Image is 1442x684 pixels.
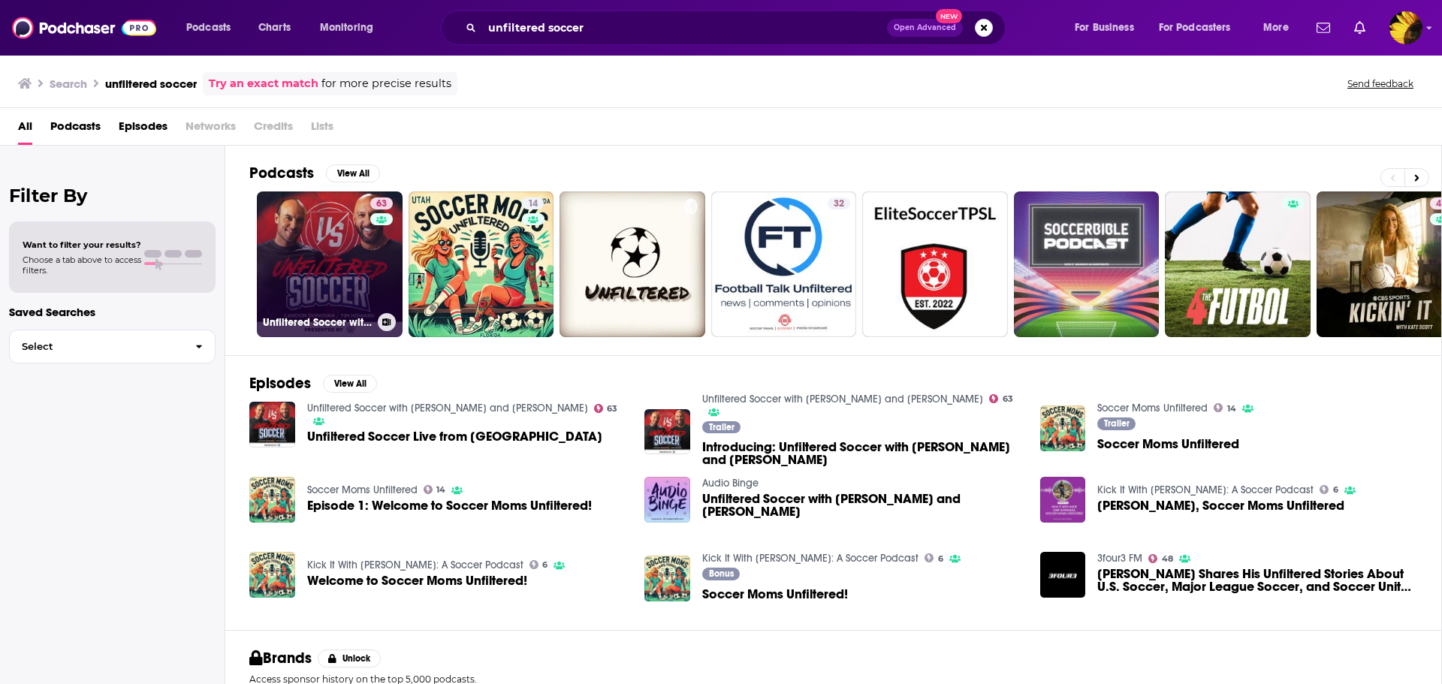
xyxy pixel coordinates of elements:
[249,402,295,447] a: Unfiltered Soccer Live from BMO Stadium
[828,197,850,209] a: 32
[644,477,690,523] img: Unfiltered Soccer with Landon Donovan and Tim Howard
[1214,403,1236,412] a: 14
[326,164,380,182] button: View All
[594,404,618,413] a: 63
[249,16,300,40] a: Charts
[209,75,318,92] a: Try an exact match
[522,197,544,209] a: 14
[258,17,291,38] span: Charts
[249,164,314,182] h2: Podcasts
[23,255,141,276] span: Choose a tab above to access filters.
[1253,16,1308,40] button: open menu
[1097,499,1344,512] a: Cari Gonzalez, Soccer Moms Unfiltered
[702,477,759,490] a: Audio Binge
[309,16,393,40] button: open menu
[307,430,602,443] a: Unfiltered Soccer Live from BMO Stadium
[1097,499,1344,512] span: [PERSON_NAME], Soccer Moms Unfiltered
[1097,484,1314,496] a: Kick It With Katie: A Soccer Podcast
[409,191,554,337] a: 14
[307,402,588,414] a: Unfiltered Soccer with Landon Donovan and Tim Howard
[370,197,393,209] a: 63
[436,487,445,493] span: 14
[50,114,101,145] a: Podcasts
[254,114,293,145] span: Credits
[249,374,377,393] a: EpisodesView All
[9,330,216,363] button: Select
[249,649,312,667] h2: Brands
[702,493,1022,518] span: Unfiltered Soccer with [PERSON_NAME] and [PERSON_NAME]
[938,556,943,562] span: 6
[18,114,32,145] a: All
[1149,16,1253,40] button: open menu
[1320,485,1338,494] a: 6
[702,588,848,601] a: Soccer Moms Unfiltered!
[323,375,377,393] button: View All
[307,484,418,496] a: Soccer Moms Unfiltered
[709,569,734,578] span: Bonus
[1097,438,1239,450] a: Soccer Moms Unfiltered
[482,16,887,40] input: Search podcasts, credits, & more...
[1097,402,1208,414] a: Soccer Moms Unfiltered
[1227,405,1236,412] span: 14
[1104,419,1130,428] span: Trailer
[1162,556,1173,562] span: 48
[176,16,250,40] button: open menu
[1064,16,1153,40] button: open menu
[307,430,602,443] span: Unfiltered Soccer Live from [GEOGRAPHIC_DATA]
[644,409,690,455] img: Introducing: Unfiltered Soccer with Landon Donovan and Tim Howard
[249,552,295,598] img: Welcome to Soccer Moms Unfiltered!
[542,562,548,568] span: 6
[1348,15,1371,41] a: Show notifications dropdown
[320,17,373,38] span: Monitoring
[1389,11,1422,44] button: Show profile menu
[186,17,231,38] span: Podcasts
[644,556,690,601] img: Soccer Moms Unfiltered!
[989,394,1013,403] a: 63
[1333,487,1338,493] span: 6
[1040,552,1086,598] img: Rocco Commisso Shares His Unfiltered Stories About U.S. Soccer, Major League Soccer, and Soccer U...
[119,114,167,145] span: Episodes
[257,191,403,337] a: 63Unfiltered Soccer with [PERSON_NAME] and [PERSON_NAME]
[1148,554,1173,563] a: 48
[936,9,963,23] span: New
[887,19,963,37] button: Open AdvancedNew
[249,374,311,393] h2: Episodes
[709,423,735,432] span: Trailer
[1343,77,1418,90] button: Send feedback
[307,499,592,512] a: Episode 1: Welcome to Soccer Moms Unfiltered!
[1040,477,1086,523] img: Cari Gonzalez, Soccer Moms Unfiltered
[1097,552,1142,565] a: 3four3 FM
[711,191,857,337] a: 32
[1263,17,1289,38] span: More
[23,240,141,250] span: Want to filter your results?
[1097,568,1417,593] span: [PERSON_NAME] Shares His Unfiltered Stories About U.S. Soccer, Major League Soccer, and Soccer Un...
[834,197,844,212] span: 32
[263,316,372,329] h3: Unfiltered Soccer with [PERSON_NAME] and [PERSON_NAME]
[105,77,197,91] h3: unfiltered soccer
[1159,17,1231,38] span: For Podcasters
[1389,11,1422,44] span: Logged in as ARMSquadcast
[249,164,380,182] a: PodcastsView All
[10,342,183,351] span: Select
[702,552,919,565] a: Kick It With Katie: A Soccer Podcast
[1075,17,1134,38] span: For Business
[12,14,156,42] a: Podchaser - Follow, Share and Rate Podcasts
[307,559,523,571] a: Kick It With Katie: A Soccer Podcast
[9,305,216,319] p: Saved Searches
[1097,568,1417,593] a: Rocco Commisso Shares His Unfiltered Stories About U.S. Soccer, Major League Soccer, and Soccer U...
[1003,396,1013,402] span: 63
[249,477,295,523] img: Episode 1: Welcome to Soccer Moms Unfiltered!
[307,574,527,587] a: Welcome to Soccer Moms Unfiltered!
[1311,15,1336,41] a: Show notifications dropdown
[702,393,983,405] a: Unfiltered Soccer with Landon Donovan and Tim Howard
